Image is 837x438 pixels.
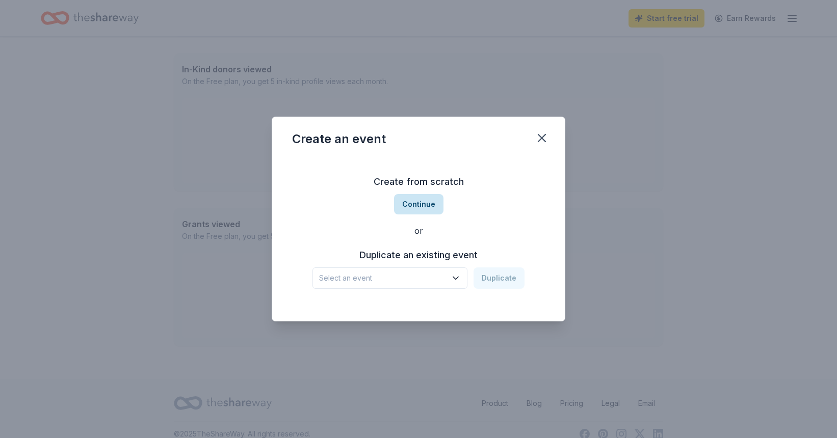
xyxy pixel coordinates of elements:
div: Create an event [292,131,386,147]
h3: Create from scratch [292,174,545,190]
div: or [292,225,545,237]
button: Select an event [312,267,467,289]
h3: Duplicate an existing event [312,247,525,263]
button: Continue [394,194,443,214]
span: Select an event [319,272,447,284]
